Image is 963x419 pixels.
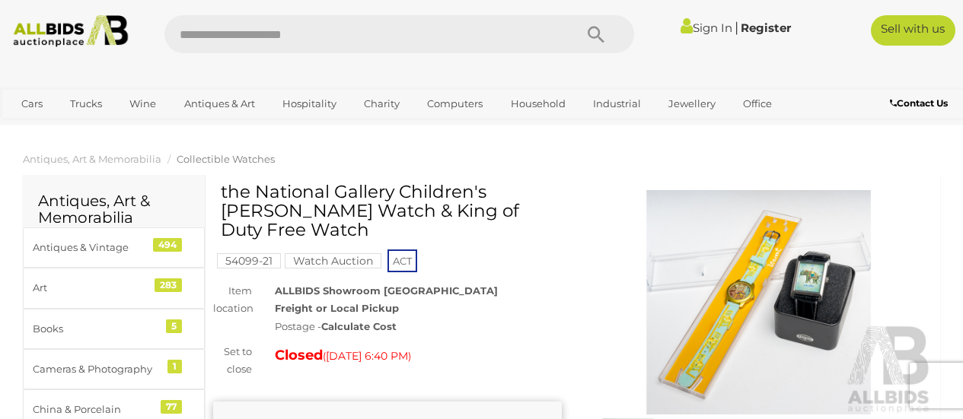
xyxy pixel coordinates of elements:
a: Books 5 [23,309,205,349]
div: Cameras & Photography [33,360,158,378]
a: [GEOGRAPHIC_DATA] [70,116,198,141]
span: ACT [387,249,417,272]
a: Antiques, Art & Memorabilia [23,153,161,165]
span: | [735,19,738,36]
a: Hospitality [273,91,346,116]
a: Watch Auction [285,255,381,267]
mark: 54099-21 [217,253,281,268]
a: Trucks [60,91,112,116]
a: Office [733,91,782,116]
a: Computers [417,91,493,116]
div: Item location [202,282,263,318]
a: Art 283 [23,268,205,308]
strong: Freight or Local Pickup [275,302,399,314]
div: 283 [155,278,182,292]
a: Cameras & Photography 1 [23,349,205,389]
div: 5 [166,319,182,333]
h1: the National Gallery Children's [PERSON_NAME] Watch & King of Duty Free Watch [221,183,558,240]
a: Antiques & Vintage 494 [23,227,205,268]
div: Set to close [202,343,263,379]
a: Industrial [583,91,651,116]
div: 77 [161,400,182,414]
strong: Closed [275,347,323,363]
div: Antiques & Vintage [33,239,158,256]
div: Art [33,279,158,297]
a: 54099-21 [217,255,281,267]
div: 494 [153,238,182,252]
img: the National Gallery Children's Van Gogh Watch & King of Duty Free Watch [585,190,933,414]
a: Register [741,21,791,35]
button: Search [558,15,634,53]
h2: Antiques, Art & Memorabilia [38,192,190,226]
a: Contact Us [890,95,952,112]
a: Household [501,91,576,116]
mark: Watch Auction [285,253,381,268]
div: Books [33,320,158,338]
a: Collectible Watches [177,153,275,165]
strong: ALLBIDS Showroom [GEOGRAPHIC_DATA] [275,284,498,297]
a: Antiques & Art [174,91,265,116]
img: Allbids.com.au [7,15,134,47]
a: Charity [354,91,410,116]
a: Sports [11,116,62,141]
span: ( ) [323,350,411,362]
a: Cars [11,91,53,116]
div: Postage - [275,318,561,335]
a: Sell with us [871,15,955,46]
b: Contact Us [890,97,948,109]
strong: Calculate Cost [321,320,397,332]
a: Sign In [681,21,732,35]
a: Jewellery [658,91,725,116]
a: Wine [120,91,166,116]
div: China & Porcelain [33,401,158,418]
span: [DATE] 6:40 PM [326,349,408,363]
div: 1 [167,360,182,373]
